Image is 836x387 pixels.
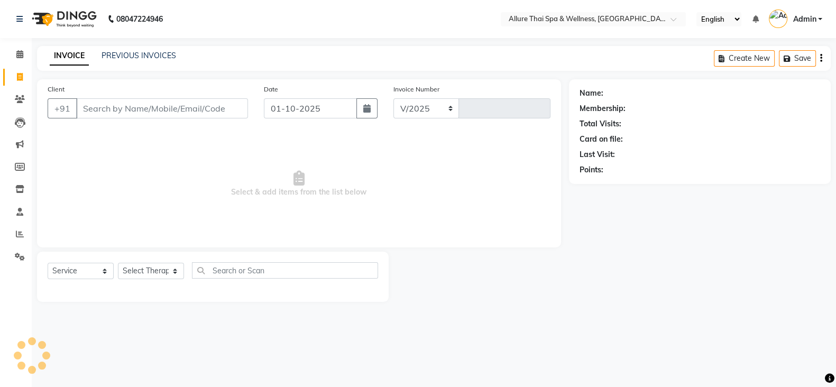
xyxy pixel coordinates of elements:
[102,51,176,60] a: PREVIOUS INVOICES
[779,50,816,67] button: Save
[192,262,378,279] input: Search or Scan
[50,47,89,66] a: INVOICE
[714,50,775,67] button: Create New
[76,98,248,118] input: Search by Name/Mobile/Email/Code
[393,85,439,94] label: Invoice Number
[580,118,621,130] div: Total Visits:
[27,4,99,34] img: logo
[793,14,816,25] span: Admin
[580,103,626,114] div: Membership:
[580,134,623,145] div: Card on file:
[580,164,603,176] div: Points:
[769,10,787,28] img: Admin
[48,85,65,94] label: Client
[48,98,77,118] button: +91
[580,149,615,160] div: Last Visit:
[116,4,163,34] b: 08047224946
[264,85,278,94] label: Date
[580,88,603,99] div: Name:
[48,131,550,237] span: Select & add items from the list below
